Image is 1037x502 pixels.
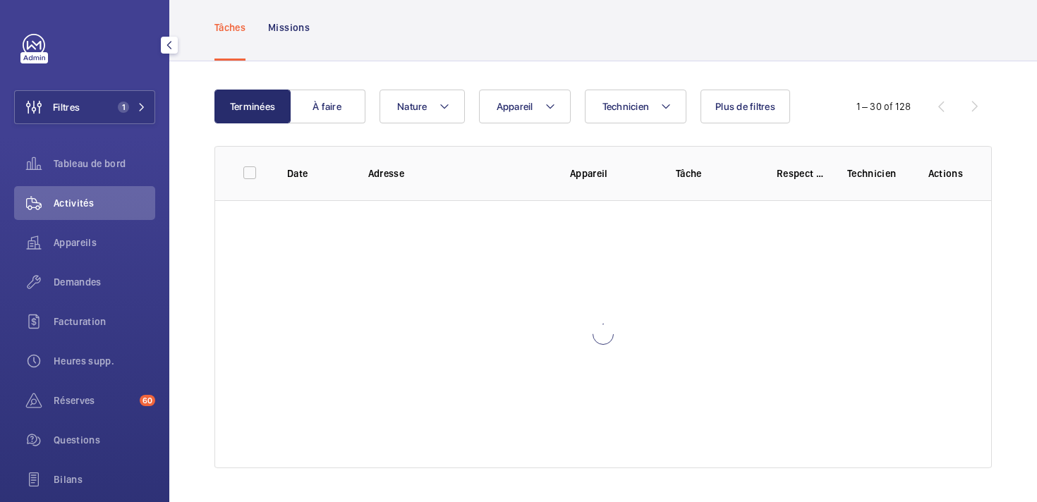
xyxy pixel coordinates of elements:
[54,196,155,210] span: Activités
[54,354,155,368] span: Heures supp.
[397,101,427,112] span: Nature
[287,166,346,180] p: Date
[54,433,155,447] span: Questions
[368,166,547,180] p: Adresse
[570,166,653,180] p: Appareil
[380,90,465,123] button: Nature
[54,157,155,171] span: Tableau de bord
[497,101,533,112] span: Appareil
[54,235,155,250] span: Appareils
[602,101,650,112] span: Technicien
[928,166,963,180] p: Actions
[214,20,245,35] p: Tâches
[847,166,906,180] p: Technicien
[268,20,310,35] p: Missions
[53,100,80,114] span: Filtres
[54,393,134,408] span: Réserves
[856,99,911,114] div: 1 – 30 of 128
[54,275,155,289] span: Demandes
[585,90,687,123] button: Technicien
[715,101,775,112] span: Plus de filtres
[214,90,291,123] button: Terminées
[140,395,155,406] span: 60
[676,166,754,180] p: Tâche
[289,90,365,123] button: À faire
[701,90,790,123] button: Plus de filtres
[54,314,155,329] span: Facturation
[479,90,571,123] button: Appareil
[54,472,155,486] span: Bilans
[777,166,825,180] p: Respect délai
[118,102,129,113] span: 1
[14,90,155,124] button: Filtres1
